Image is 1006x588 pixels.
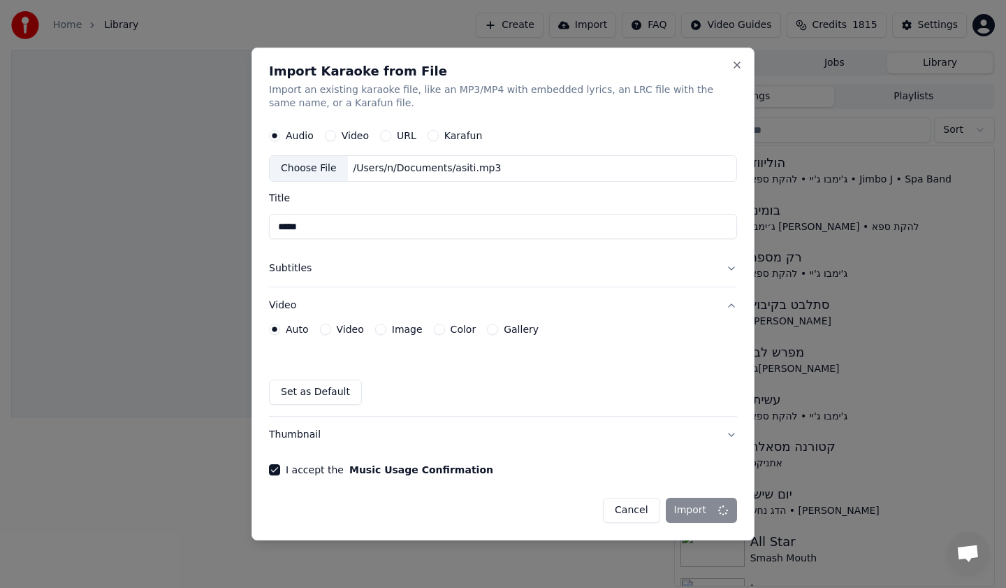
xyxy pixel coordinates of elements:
[342,131,369,141] label: Video
[286,324,309,334] label: Auto
[444,131,483,141] label: Karafun
[337,324,364,334] label: Video
[349,465,493,475] button: I accept the
[286,465,493,475] label: I accept the
[269,65,737,78] h2: Import Karaoke from File
[269,324,737,416] div: Video
[270,157,348,182] div: Choose File
[269,194,737,203] label: Title
[392,324,423,334] label: Image
[504,324,539,334] label: Gallery
[269,417,737,453] button: Thumbnail
[269,251,737,287] button: Subtitles
[603,498,659,523] button: Cancel
[269,83,737,111] p: Import an existing karaoke file, like an MP3/MP4 with embedded lyrics, an LRC file with the same ...
[451,324,476,334] label: Color
[269,287,737,324] button: Video
[286,131,314,141] label: Audio
[397,131,416,141] label: URL
[269,380,362,405] button: Set as Default
[348,162,507,176] div: /Users/n/Documents/asiti.mp3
